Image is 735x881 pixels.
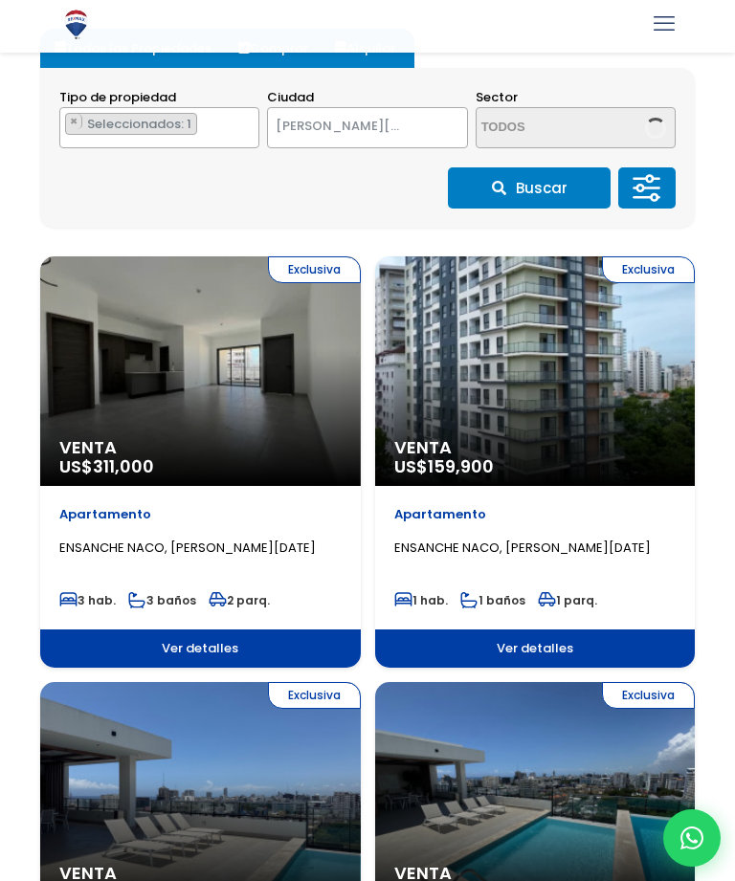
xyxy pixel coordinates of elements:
span: Exclusiva [602,682,695,709]
span: 159,900 [428,454,494,478]
span: Seleccionados: 1 [85,115,196,133]
textarea: Search [477,108,639,149]
span: 1 baños [460,592,525,608]
img: Logo de REMAX [59,8,93,41]
span: Venta [394,438,677,457]
span: SANTO DOMINGO DE GUZMÁN [268,113,420,140]
span: Exclusiva [268,256,361,283]
span: Ver detalles [375,629,696,668]
a: mobile menu [648,8,680,40]
span: Venta [59,438,342,457]
span: 311,000 [93,454,154,478]
span: × [440,121,448,136]
button: Remove item [66,114,82,129]
span: US$ [394,454,494,478]
span: ENSANCHE NACO, [PERSON_NAME][DATE] [394,539,651,557]
span: 3 hab. [59,592,116,608]
span: US$ [59,454,154,478]
li: APARTAMENTO [65,113,197,135]
input: Comprar [238,42,250,54]
span: Sector [476,88,518,106]
a: Exclusiva Venta US$159,900 Apartamento ENSANCHE NACO, [PERSON_NAME][DATE] 1 hab. 1 baños 1 parq. ... [375,256,696,668]
span: Exclusiva [268,682,361,709]
p: Apartamento [394,505,677,524]
span: 1 hab. [394,592,448,608]
span: × [240,115,248,130]
span: Tipo de propiedad [59,88,176,106]
button: Buscar [448,167,611,209]
span: Ver detalles [40,629,361,668]
span: SANTO DOMINGO DE GUZMÁN [267,107,467,148]
button: Remove all items [239,113,249,132]
a: Exclusiva Venta US$311,000 Apartamento ENSANCHE NACO, [PERSON_NAME][DATE] 3 hab. 3 baños 2 parq. ... [40,256,361,668]
span: 2 parq. [209,592,270,608]
p: Apartamento [59,505,342,524]
span: Exclusiva [602,256,695,283]
span: 3 baños [128,592,196,608]
span: ENSANCHE NACO, [PERSON_NAME][DATE] [59,539,316,557]
textarea: Search [60,108,70,149]
span: Ciudad [267,88,314,106]
span: 1 parq. [538,592,597,608]
button: Remove all items [421,113,448,143]
span: × [70,114,78,129]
